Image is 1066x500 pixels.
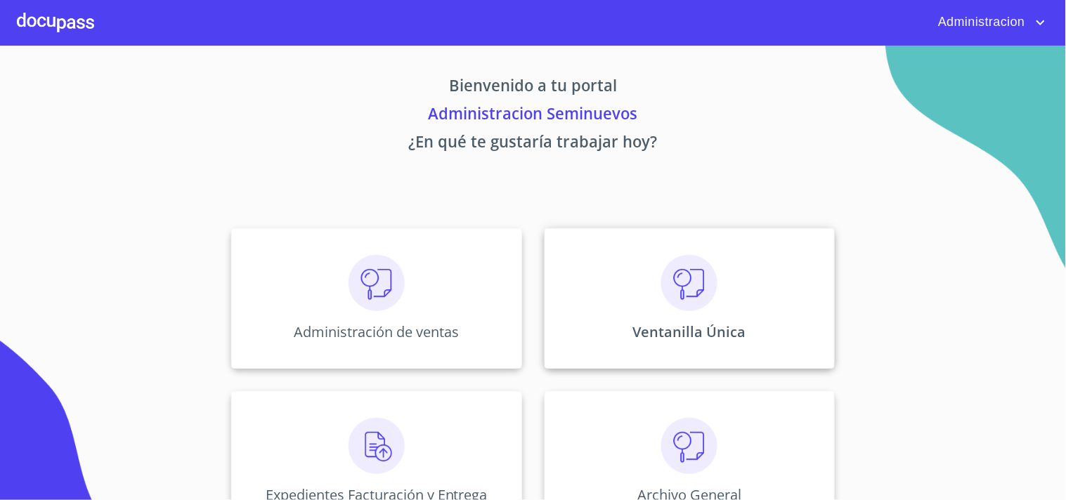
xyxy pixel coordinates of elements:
[928,11,1049,34] button: account of current user
[349,255,405,311] img: consulta.png
[633,322,746,341] p: Ventanilla Única
[100,102,966,130] p: Administracion Seminuevos
[661,255,717,311] img: consulta.png
[928,11,1032,34] span: Administracion
[349,418,405,474] img: carga.png
[100,74,966,102] p: Bienvenido a tu portal
[100,130,966,158] p: ¿En qué te gustaría trabajar hoy?
[294,322,459,341] p: Administración de ventas
[661,418,717,474] img: consulta.png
